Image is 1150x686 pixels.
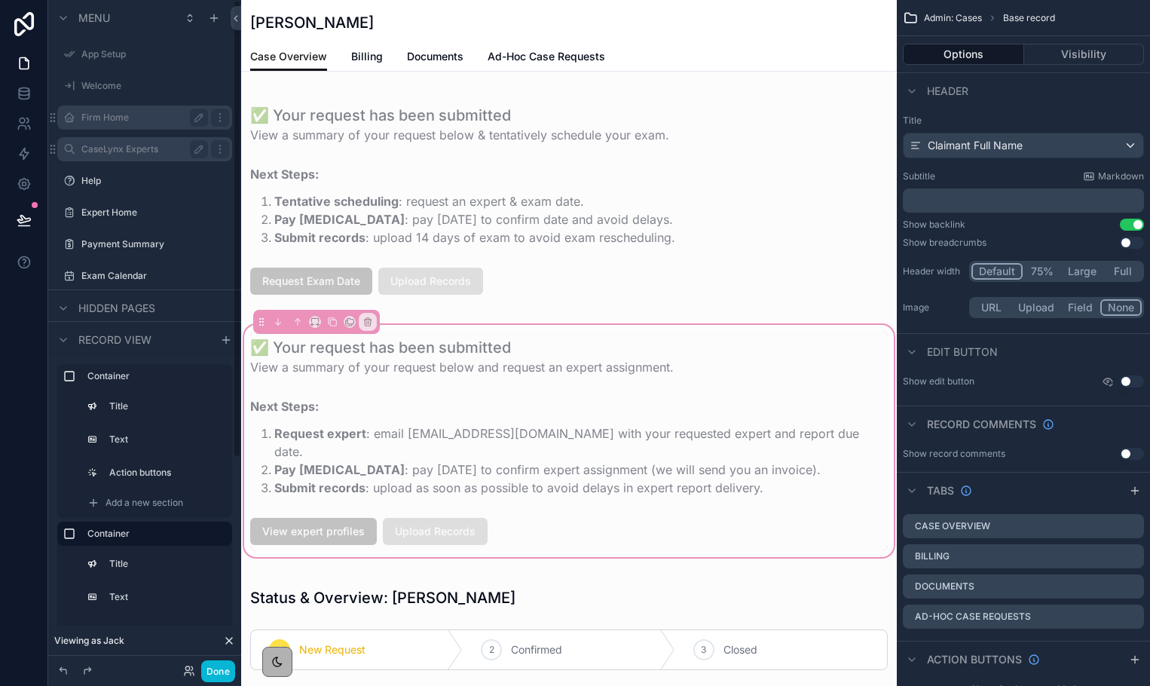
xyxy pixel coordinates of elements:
[250,12,374,33] h1: [PERSON_NAME]
[351,49,383,64] span: Billing
[81,80,229,92] label: Welcome
[81,238,229,250] label: Payment Summary
[81,48,229,60] label: App Setup
[78,332,151,348] span: Record view
[250,43,327,72] a: Case Overview
[915,580,974,593] label: Documents
[903,133,1144,158] button: Claimant Full Name
[48,357,241,632] div: scrollable content
[903,115,1144,127] label: Title
[81,270,229,282] label: Exam Calendar
[87,370,226,382] label: Container
[109,591,223,603] label: Text
[78,301,155,316] span: Hidden pages
[903,188,1144,213] div: scrollable content
[488,49,605,64] span: Ad-Hoc Case Requests
[407,43,463,73] a: Documents
[927,84,968,99] span: Header
[1024,44,1145,65] button: Visibility
[87,528,220,540] label: Container
[81,112,202,124] label: Firm Home
[1011,299,1061,316] button: Upload
[903,44,1024,65] button: Options
[109,433,223,446] label: Text
[54,635,124,647] span: Viewing as Jack
[903,448,1005,460] div: Show record comments
[109,467,223,479] label: Action buttons
[1023,263,1061,280] button: 75%
[927,483,954,498] span: Tabs
[407,49,463,64] span: Documents
[928,138,1023,153] span: Claimant Full Name
[915,550,950,562] label: Billing
[903,170,935,182] label: Subtitle
[903,375,974,387] label: Show edit button
[78,11,110,26] span: Menu
[81,143,202,155] label: CaseLynx Experts
[971,263,1023,280] button: Default
[1103,263,1142,280] button: Full
[109,400,223,412] label: Title
[971,299,1011,316] button: URL
[915,520,990,532] label: Case Overview
[1098,170,1144,182] span: Markdown
[488,43,605,73] a: Ad-Hoc Case Requests
[927,417,1036,432] span: Record comments
[903,237,986,249] div: Show breadcrumbs
[81,207,229,219] label: Expert Home
[81,175,229,187] label: Help
[924,12,982,24] span: Admin: Cases
[915,611,1031,623] label: Ad-Hoc Case Requests
[201,660,235,682] button: Done
[927,345,998,360] span: Edit button
[106,497,183,509] span: Add a new section
[903,265,963,277] label: Header width
[903,302,963,314] label: Image
[903,219,965,231] div: Show backlink
[1003,12,1055,24] span: Base record
[250,49,327,64] span: Case Overview
[1100,299,1142,316] button: None
[1083,170,1144,182] a: Markdown
[351,43,383,73] a: Billing
[109,624,223,636] label: Action buttons
[927,652,1022,667] span: Action buttons
[1061,299,1101,316] button: Field
[1061,263,1103,280] button: Large
[109,558,223,570] label: Title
